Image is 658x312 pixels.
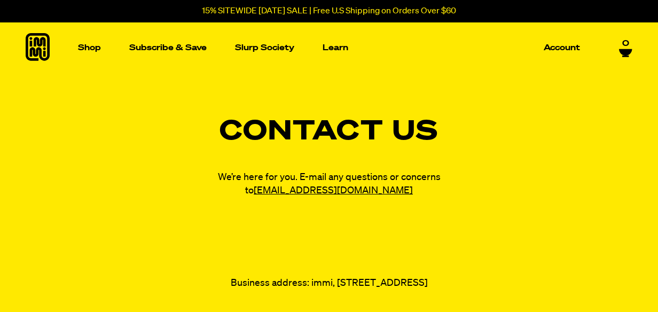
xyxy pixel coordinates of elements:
a: Account [539,40,584,56]
span: 0 [622,39,629,49]
p: We’re here for you. E-mail any questions or concerns to [195,171,463,198]
p: Subscribe & Save [129,44,207,52]
h1: Contact Us [26,119,632,145]
p: Slurp Society [235,44,294,52]
a: 0 [619,39,632,57]
p: Shop [78,44,101,52]
p: 15% SITEWIDE [DATE] SALE | Free U.S Shipping on Orders Over $60 [202,6,456,16]
nav: Main navigation [74,22,584,73]
p: Learn [323,44,348,52]
a: Shop [74,22,105,73]
p: Business address: immi, [STREET_ADDRESS] [195,277,463,290]
a: Slurp Society [231,40,299,56]
p: Account [544,44,580,52]
a: Learn [318,22,352,73]
a: [EMAIL_ADDRESS][DOMAIN_NAME] [254,186,413,196]
a: Subscribe & Save [125,40,211,56]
